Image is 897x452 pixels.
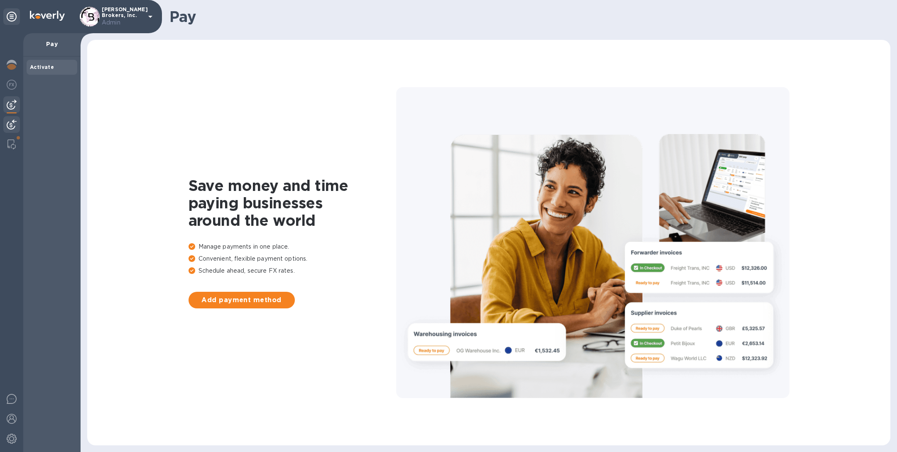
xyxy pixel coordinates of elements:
[102,7,143,27] p: [PERSON_NAME] Brokers, Inc.
[30,40,74,48] p: Pay
[189,254,396,263] p: Convenient, flexible payment options.
[189,292,295,308] button: Add payment method
[189,242,396,251] p: Manage payments in one place.
[30,64,54,70] b: Activate
[30,11,65,21] img: Logo
[3,8,20,25] div: Unpin categories
[195,295,288,305] span: Add payment method
[189,266,396,275] p: Schedule ahead, secure FX rates.
[189,177,396,229] h1: Save money and time paying businesses around the world
[102,18,143,27] p: Admin
[169,8,884,25] h1: Pay
[7,80,17,90] img: Foreign exchange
